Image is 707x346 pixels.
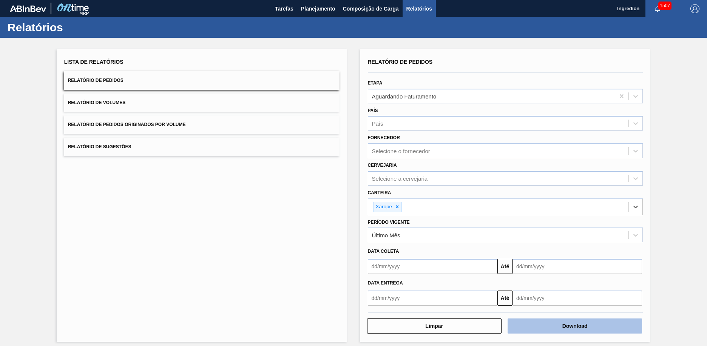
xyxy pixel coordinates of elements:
[497,291,512,306] button: Até
[68,100,125,105] span: Relatório de Volumes
[68,122,186,127] span: Relatório de Pedidos Originados por Volume
[658,2,671,10] span: 1507
[512,291,642,306] input: dd/mm/yyyy
[368,108,378,113] label: País
[372,148,430,154] div: Selecione o fornecedor
[367,318,502,334] button: Limpar
[68,144,131,149] span: Relatório de Sugestões
[8,23,142,32] h1: Relatórios
[64,94,340,112] button: Relatório de Volumes
[372,93,437,99] div: Aguardando Faturamento
[368,59,433,65] span: Relatório de Pedidos
[368,249,399,254] span: Data coleta
[368,220,410,225] label: Período Vigente
[64,59,123,65] span: Lista de Relatórios
[372,175,428,181] div: Selecione a cervejaria
[372,120,383,127] div: País
[497,259,512,274] button: Até
[368,259,497,274] input: dd/mm/yyyy
[368,190,391,195] label: Carteira
[372,232,400,238] div: Último Mês
[368,163,397,168] label: Cervejaria
[508,318,642,334] button: Download
[64,71,340,90] button: Relatório de Pedidos
[368,135,400,140] label: Fornecedor
[374,202,394,212] div: Xarope
[343,4,399,13] span: Composição de Carga
[301,4,335,13] span: Planejamento
[68,78,123,83] span: Relatório de Pedidos
[512,259,642,274] input: dd/mm/yyyy
[645,3,670,14] button: Notificações
[64,138,340,156] button: Relatório de Sugestões
[275,4,293,13] span: Tarefas
[406,4,432,13] span: Relatórios
[10,5,46,12] img: TNhmsLtSVTkK8tSr43FrP2fwEKptu5GPRR3wAAAABJRU5ErkJggg==
[368,280,403,286] span: Data entrega
[64,115,340,134] button: Relatório de Pedidos Originados por Volume
[368,291,497,306] input: dd/mm/yyyy
[690,4,699,13] img: Logout
[368,80,383,86] label: Etapa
